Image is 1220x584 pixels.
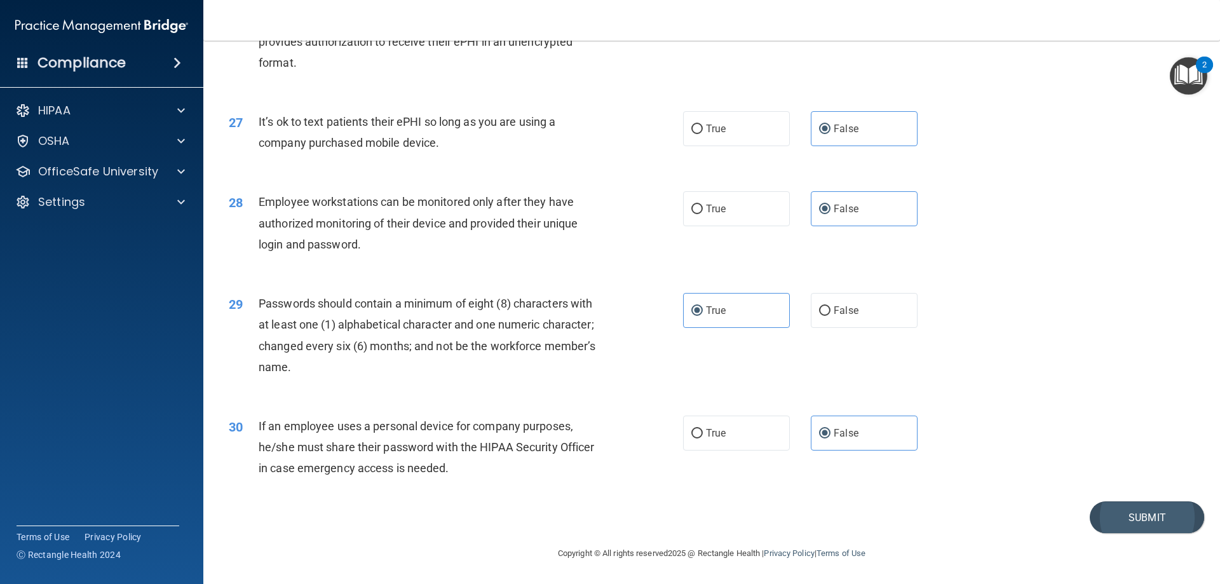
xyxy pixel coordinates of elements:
[706,304,726,316] span: True
[817,548,865,558] a: Terms of Use
[691,125,703,134] input: True
[259,419,594,475] span: If an employee uses a personal device for company purposes, he/she must share their password with...
[691,429,703,438] input: True
[819,306,830,316] input: False
[229,115,243,130] span: 27
[259,297,595,374] span: Passwords should contain a minimum of eight (8) characters with at least one (1) alphabetical cha...
[706,203,726,215] span: True
[15,194,185,210] a: Settings
[229,297,243,312] span: 29
[1156,496,1205,545] iframe: Drift Widget Chat Controller
[834,427,858,439] span: False
[38,194,85,210] p: Settings
[15,103,185,118] a: HIPAA
[37,54,126,72] h4: Compliance
[229,195,243,210] span: 28
[834,123,858,135] span: False
[15,133,185,149] a: OSHA
[819,429,830,438] input: False
[15,13,188,39] img: PMB logo
[480,533,944,574] div: Copyright © All rights reserved 2025 @ Rectangle Health | |
[1202,65,1207,81] div: 2
[691,306,703,316] input: True
[706,427,726,439] span: True
[259,195,578,250] span: Employee workstations can be monitored only after they have authorized monitoring of their device...
[229,419,243,435] span: 30
[17,531,69,543] a: Terms of Use
[834,203,858,215] span: False
[85,531,142,543] a: Privacy Policy
[15,164,185,179] a: OfficeSafe University
[38,133,70,149] p: OSHA
[259,115,555,149] span: It’s ok to text patients their ePHI so long as you are using a company purchased mobile device.
[38,103,71,118] p: HIPAA
[764,548,814,558] a: Privacy Policy
[1090,501,1204,534] button: Submit
[691,205,703,214] input: True
[38,164,158,179] p: OfficeSafe University
[17,548,121,561] span: Ⓒ Rectangle Health 2024
[819,205,830,214] input: False
[819,125,830,134] input: False
[706,123,726,135] span: True
[834,304,858,316] span: False
[1170,57,1207,95] button: Open Resource Center, 2 new notifications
